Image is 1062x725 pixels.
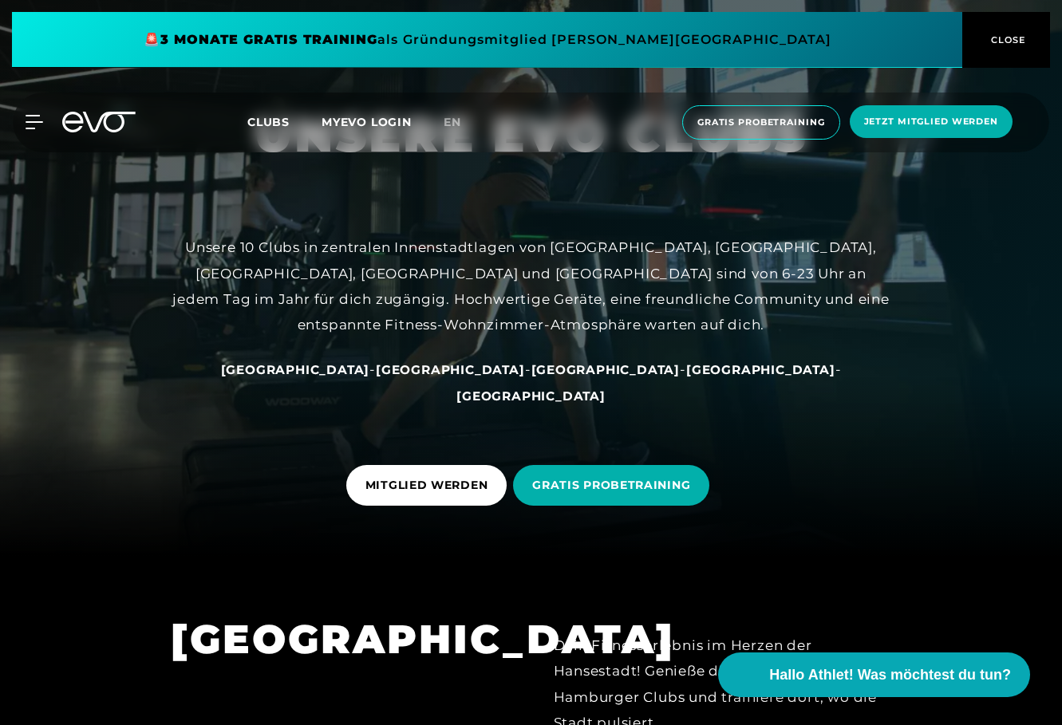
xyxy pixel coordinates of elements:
[172,234,890,337] div: Unsere 10 Clubs in zentralen Innenstadtlagen von [GEOGRAPHIC_DATA], [GEOGRAPHIC_DATA], [GEOGRAPHI...
[718,652,1030,697] button: Hallo Athlet! Was möchtest du tun?
[247,115,290,129] span: Clubs
[376,361,525,377] a: [GEOGRAPHIC_DATA]
[322,115,412,129] a: MYEVO LOGIN
[365,477,488,494] span: MITGLIED WERDEN
[962,12,1050,68] button: CLOSE
[171,613,509,665] h1: [GEOGRAPHIC_DATA]
[532,477,690,494] span: GRATIS PROBETRAINING
[346,453,514,518] a: MITGLIED WERDEN
[221,362,370,377] span: [GEOGRAPHIC_DATA]
[376,362,525,377] span: [GEOGRAPHIC_DATA]
[845,105,1017,140] a: Jetzt Mitglied werden
[172,357,890,408] div: - - - -
[686,361,835,377] a: [GEOGRAPHIC_DATA]
[864,115,998,128] span: Jetzt Mitglied werden
[444,115,461,129] span: en
[247,114,322,129] a: Clubs
[677,105,845,140] a: Gratis Probetraining
[686,362,835,377] span: [GEOGRAPHIC_DATA]
[456,388,606,404] a: [GEOGRAPHIC_DATA]
[531,362,681,377] span: [GEOGRAPHIC_DATA]
[444,113,480,132] a: en
[513,453,716,518] a: GRATIS PROBETRAINING
[221,361,370,377] a: [GEOGRAPHIC_DATA]
[697,116,825,129] span: Gratis Probetraining
[769,664,1011,686] span: Hallo Athlet! Was möchtest du tun?
[987,33,1026,47] span: CLOSE
[531,361,681,377] a: [GEOGRAPHIC_DATA]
